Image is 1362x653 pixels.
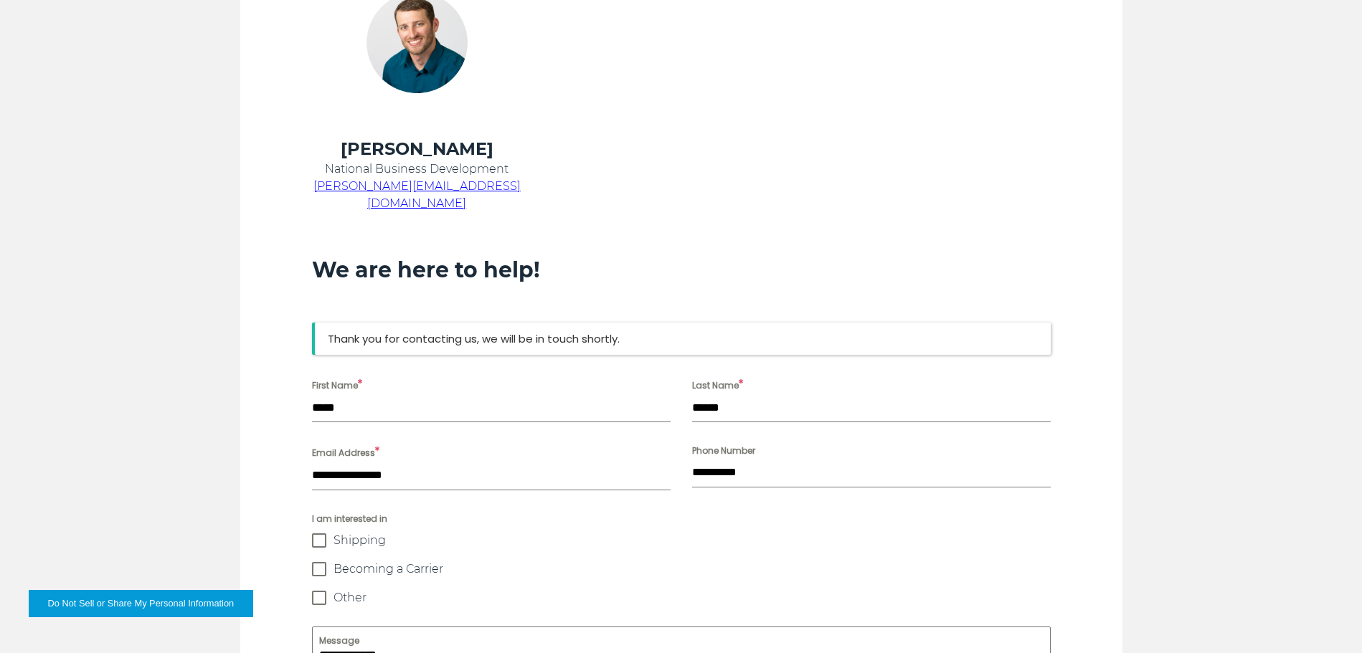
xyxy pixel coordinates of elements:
label: Other [312,591,1051,605]
h4: [PERSON_NAME] [312,138,522,161]
iframe: Chat Widget [1290,584,1362,653]
span: Becoming a Carrier [334,562,443,576]
label: Shipping [312,533,1051,548]
h3: We are here to help! [312,257,1051,284]
span: Shipping [334,533,386,548]
label: Becoming a Carrier [312,562,1051,576]
button: Do Not Sell or Share My Personal Information [29,590,253,617]
span: Other [334,591,366,605]
p: National Business Development [312,161,522,178]
span: I am interested in [312,512,1051,526]
div: Thank you for contacting us, we will be in touch shortly. [312,323,1051,355]
a: [PERSON_NAME][EMAIL_ADDRESS][DOMAIN_NAME] [313,179,521,210]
